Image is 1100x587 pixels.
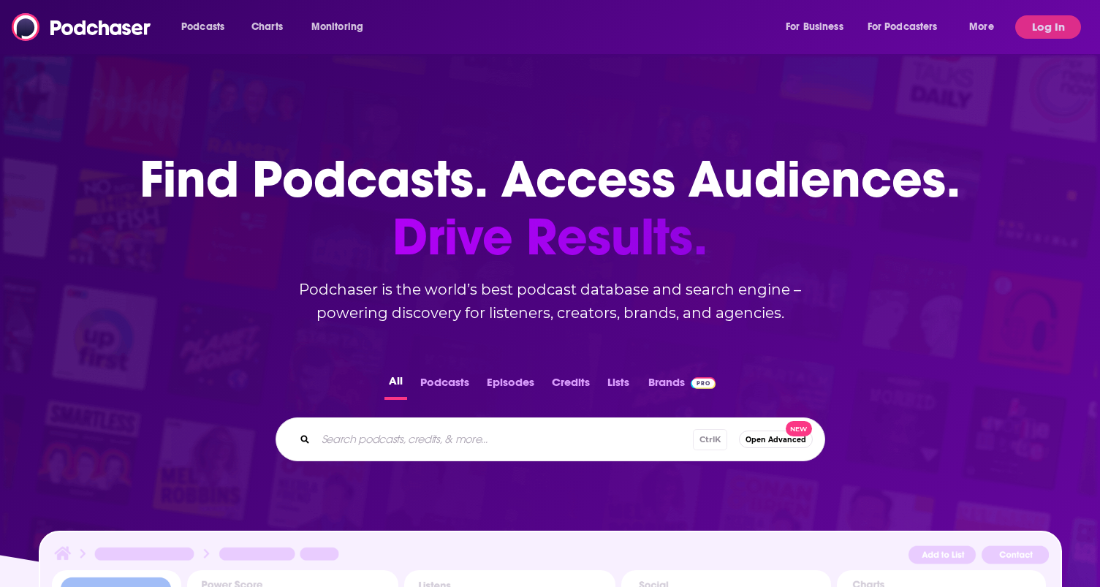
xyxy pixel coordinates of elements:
[171,15,243,39] button: open menu
[311,17,363,37] span: Monitoring
[858,15,959,39] button: open menu
[739,431,813,448] button: Open AdvancedNew
[603,371,634,400] button: Lists
[786,17,843,37] span: For Business
[746,436,806,444] span: Open Advanced
[1015,15,1081,39] button: Log In
[52,544,1049,569] img: Podcast Insights Header
[258,278,843,325] h2: Podchaser is the world’s best podcast database and search engine – powering discovery for listene...
[959,15,1012,39] button: open menu
[648,371,716,400] a: BrandsPodchaser Pro
[547,371,594,400] button: Credits
[482,371,539,400] button: Episodes
[416,371,474,400] button: Podcasts
[384,371,407,400] button: All
[140,208,960,266] span: Drive Results.
[691,377,716,389] img: Podchaser Pro
[242,15,292,39] a: Charts
[12,13,152,41] img: Podchaser - Follow, Share and Rate Podcasts
[969,17,994,37] span: More
[868,17,938,37] span: For Podcasters
[301,15,382,39] button: open menu
[775,15,862,39] button: open menu
[316,428,693,451] input: Search podcasts, credits, & more...
[276,417,825,461] div: Search podcasts, credits, & more...
[181,17,224,37] span: Podcasts
[140,151,960,266] h1: Find Podcasts. Access Audiences.
[693,429,727,450] span: Ctrl K
[786,421,812,436] span: New
[251,17,283,37] span: Charts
